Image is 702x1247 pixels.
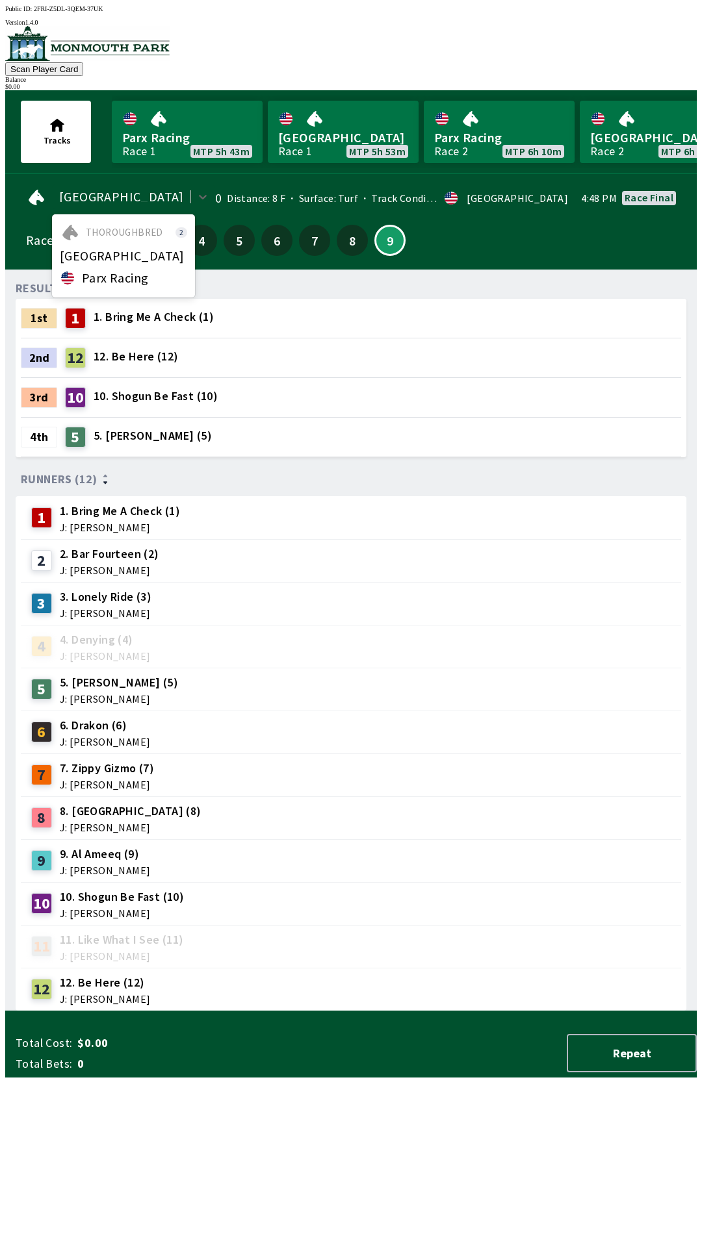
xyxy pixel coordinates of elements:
[467,193,568,203] div: [GEOGRAPHIC_DATA]
[60,674,178,691] span: 5. [PERSON_NAME] (5)
[299,225,330,256] button: 7
[21,308,57,329] div: 1st
[21,473,681,486] div: Runners (12)
[60,522,180,533] span: J: [PERSON_NAME]
[227,236,252,245] span: 5
[21,427,57,447] div: 4th
[60,588,151,605] span: 3. Lonely Ride (3)
[31,507,52,528] div: 1
[60,974,150,991] span: 12. Be Here (12)
[505,146,562,157] span: MTP 6h 10m
[278,129,408,146] span: [GEOGRAPHIC_DATA]
[65,347,86,368] div: 12
[186,225,217,256] button: 4
[349,146,406,157] span: MTP 5h 53m
[77,1056,282,1072] span: 0
[5,76,697,83] div: Balance
[60,951,184,961] span: J: [PERSON_NAME]
[31,850,52,871] div: 9
[16,1056,72,1072] span: Total Bets:
[424,101,575,163] a: Parx RacingRace 2MTP 6h 10m
[31,593,52,614] div: 3
[94,309,214,325] span: 1. Bring Me A Check (1)
[60,803,201,820] span: 8. [GEOGRAPHIC_DATA] (8)
[60,565,159,575] span: J: [PERSON_NAME]
[31,936,52,957] div: 11
[94,388,218,405] span: 10. Shogun Be Fast (10)
[65,427,86,447] div: 5
[122,146,156,157] div: Race 1
[21,387,57,408] div: 3rd
[60,631,150,648] span: 4. Denying (4)
[60,865,150,875] span: J: [PERSON_NAME]
[337,225,368,256] button: 8
[44,134,71,146] span: Tracks
[82,273,148,283] span: Parx Racing
[16,283,64,294] div: RESULTS
[379,237,401,244] span: 9
[5,62,83,76] button: Scan Player Card
[60,694,178,704] span: J: [PERSON_NAME]
[358,192,473,205] span: Track Condition: Firm
[112,101,263,163] a: Parx RacingRace 1MTP 5h 43m
[227,192,285,205] span: Distance: 8 F
[434,129,564,146] span: Parx Racing
[60,760,154,777] span: 7. Zippy Gizmo (7)
[60,822,201,833] span: J: [PERSON_NAME]
[5,83,697,90] div: $ 0.00
[60,737,150,747] span: J: [PERSON_NAME]
[224,225,255,256] button: 5
[86,227,163,238] span: Thoroughbred
[65,308,86,329] div: 1
[31,807,52,828] div: 8
[5,19,697,26] div: Version 1.4.0
[31,893,52,914] div: 10
[268,101,419,163] a: [GEOGRAPHIC_DATA]Race 1MTP 5h 53m
[60,888,184,905] span: 10. Shogun Be Fast (10)
[193,146,250,157] span: MTP 5h 43m
[278,146,312,157] div: Race 1
[578,1046,685,1061] span: Repeat
[31,764,52,785] div: 7
[60,908,184,918] span: J: [PERSON_NAME]
[265,236,289,245] span: 6
[21,474,97,485] span: Runners (12)
[590,146,624,157] div: Race 2
[189,236,214,245] span: 4
[581,193,617,203] span: 4:48 PM
[175,227,187,238] span: 2
[60,503,180,520] span: 1. Bring Me A Check (1)
[340,236,365,245] span: 8
[60,651,150,661] span: J: [PERSON_NAME]
[261,225,292,256] button: 6
[31,679,52,699] div: 5
[77,1035,282,1051] span: $0.00
[60,994,150,1004] span: J: [PERSON_NAME]
[60,846,150,863] span: 9. Al Ameeq (9)
[31,550,52,571] div: 2
[31,636,52,657] div: 4
[21,347,57,368] div: 2nd
[16,1035,72,1051] span: Total Cost:
[285,192,358,205] span: Surface: Turf
[5,26,170,61] img: venue logo
[59,192,184,202] span: [GEOGRAPHIC_DATA]
[60,546,159,562] span: 2. Bar Fourteen (2)
[34,5,103,12] span: 2FRI-Z5DL-3QEM-37UK
[21,101,91,163] button: Tracks
[60,608,151,618] span: J: [PERSON_NAME]
[94,348,178,365] span: 12. Be Here (12)
[94,427,212,444] span: 5. [PERSON_NAME] (5)
[26,235,59,246] div: Races
[567,1034,697,1072] button: Repeat
[122,129,252,146] span: Parx Racing
[60,931,184,948] span: 11. Like What I See (11)
[5,5,697,12] div: Public ID:
[374,225,406,256] button: 9
[60,779,154,790] span: J: [PERSON_NAME]
[60,251,185,261] span: [GEOGRAPHIC_DATA]
[434,146,468,157] div: Race 2
[60,717,150,734] span: 6. Drakon (6)
[31,979,52,1000] div: 12
[215,193,222,203] div: 0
